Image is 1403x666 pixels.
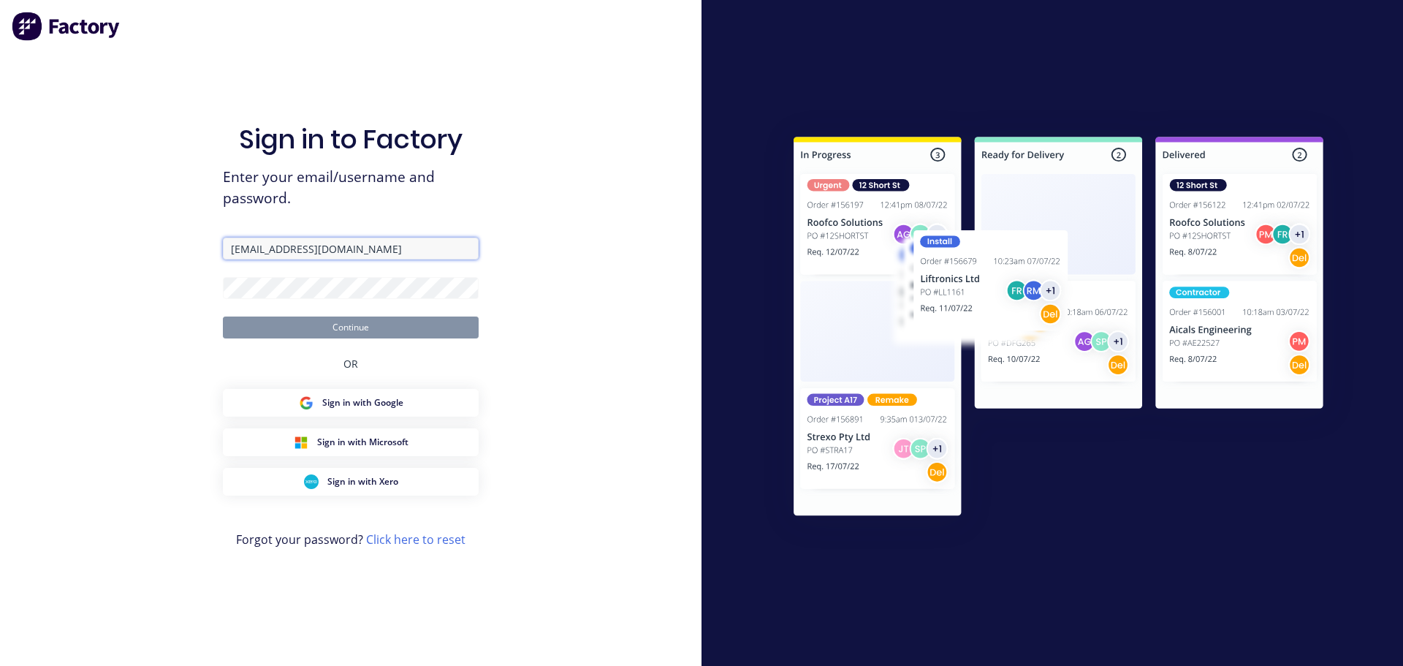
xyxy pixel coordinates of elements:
span: Sign in with Google [322,396,403,409]
img: Factory [12,12,121,41]
button: Continue [223,317,479,338]
span: Sign in with Microsoft [317,436,408,449]
img: Google Sign in [299,396,313,410]
img: Microsoft Sign in [294,435,308,450]
button: Xero Sign inSign in with Xero [223,468,479,496]
span: Forgot your password? [236,531,465,548]
img: Xero Sign in [304,474,319,489]
input: Email/Username [223,238,479,260]
button: Google Sign inSign in with Google [223,389,479,417]
span: Sign in with Xero [327,475,398,488]
img: Sign in [761,107,1356,550]
h1: Sign in to Factory [239,124,463,155]
button: Microsoft Sign inSign in with Microsoft [223,428,479,456]
a: Click here to reset [366,531,465,548]
span: Enter your email/username and password. [223,167,479,209]
div: OR [343,338,358,389]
